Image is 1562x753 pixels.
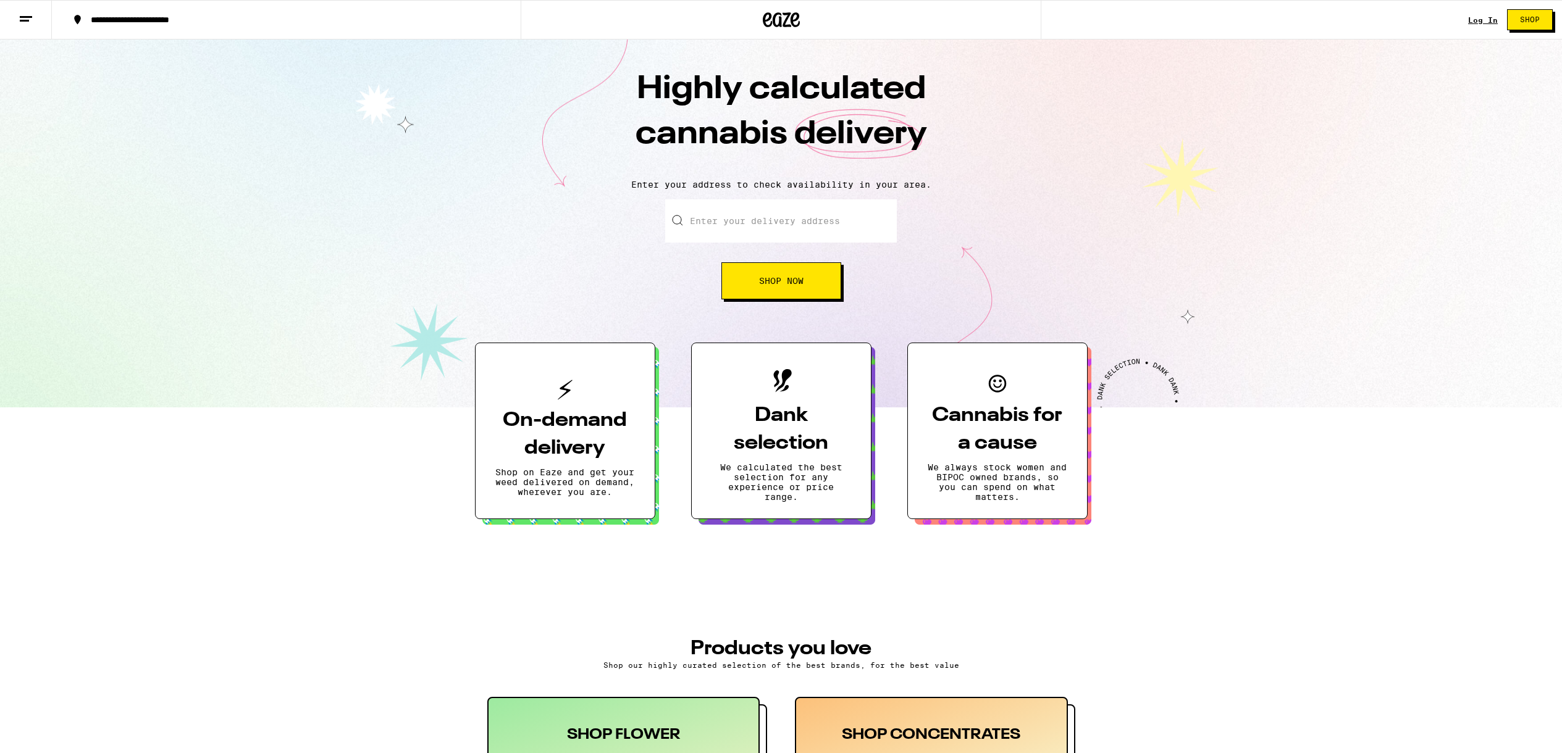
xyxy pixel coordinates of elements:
[759,277,804,285] span: Shop Now
[712,402,851,457] h3: Dank selection
[12,180,1550,189] p: Enter your address to check availability in your area.
[1507,9,1553,30] button: Shop
[495,407,635,462] h3: On-demand delivery
[712,462,851,502] p: We calculated the best selection for any experience or price range.
[565,67,997,170] h1: Highly calculated cannabis delivery
[721,262,841,299] button: Shop Now
[691,343,871,519] button: Dank selectionWe calculated the best selection for any experience or price range.
[487,661,1075,669] p: Shop our highly curated selection of the best brands, for the best value
[1520,16,1540,23] span: Shop
[928,462,1067,502] p: We always stock women and BIPOC owned brands, so you can spend on what matters.
[928,402,1067,457] h3: Cannabis for a cause
[487,639,1075,659] h3: PRODUCTS YOU LOVE
[1498,9,1562,30] a: Shop
[495,467,635,497] p: Shop on Eaze and get your weed delivered on demand, wherever you are.
[665,199,897,243] input: Enter your delivery address
[1468,16,1498,24] a: Log In
[475,343,655,519] button: On-demand deliveryShop on Eaze and get your weed delivered on demand, wherever you are.
[907,343,1088,519] button: Cannabis for a causeWe always stock women and BIPOC owned brands, so you can spend on what matters.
